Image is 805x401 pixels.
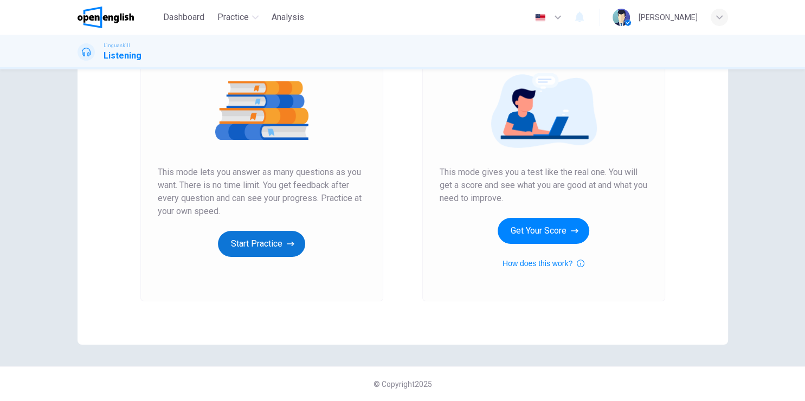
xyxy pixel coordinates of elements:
img: OpenEnglish logo [78,7,134,28]
button: Dashboard [159,8,209,27]
button: Practice [213,8,263,27]
span: Dashboard [163,11,204,24]
button: Start Practice [218,231,305,257]
span: This mode lets you answer as many questions as you want. There is no time limit. You get feedback... [158,166,366,218]
span: © Copyright 2025 [373,380,432,389]
button: How does this work? [503,257,584,270]
h1: Listening [104,49,141,62]
img: Profile picture [613,9,630,26]
span: Analysis [272,11,304,24]
img: en [533,14,547,22]
a: OpenEnglish logo [78,7,159,28]
button: Analysis [267,8,308,27]
span: Linguaskill [104,42,130,49]
span: Practice [217,11,249,24]
div: [PERSON_NAME] [639,11,698,24]
span: This mode gives you a test like the real one. You will get a score and see what you are good at a... [440,166,648,205]
button: Get Your Score [498,218,589,244]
